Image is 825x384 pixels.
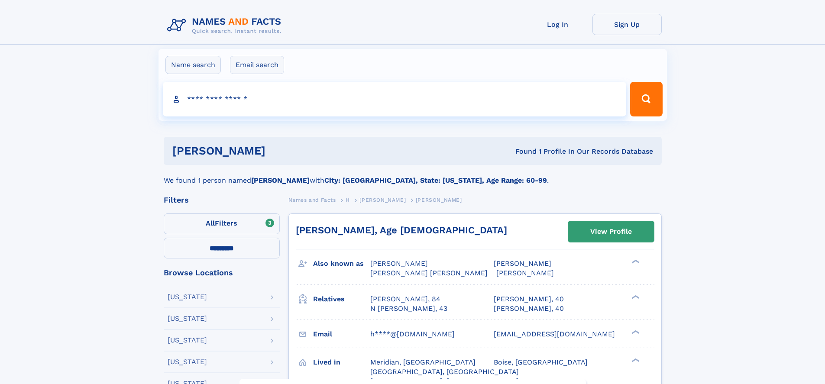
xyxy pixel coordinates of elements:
[168,294,207,300] div: [US_STATE]
[168,358,207,365] div: [US_STATE]
[370,358,476,366] span: Meridian, [GEOGRAPHIC_DATA]
[370,294,440,304] a: [PERSON_NAME], 84
[296,225,507,236] a: [PERSON_NAME], Age [DEMOGRAPHIC_DATA]
[568,221,654,242] a: View Profile
[324,176,547,184] b: City: [GEOGRAPHIC_DATA], State: [US_STATE], Age Range: 60-99
[168,337,207,344] div: [US_STATE]
[523,14,592,35] a: Log In
[359,197,406,203] span: [PERSON_NAME]
[494,294,564,304] a: [PERSON_NAME], 40
[164,14,288,37] img: Logo Names and Facts
[313,292,370,307] h3: Relatives
[370,304,447,313] a: N [PERSON_NAME], 43
[172,145,391,156] h1: [PERSON_NAME]
[165,56,221,74] label: Name search
[164,269,280,277] div: Browse Locations
[630,329,640,335] div: ❯
[370,368,519,376] span: [GEOGRAPHIC_DATA], [GEOGRAPHIC_DATA]
[496,269,554,277] span: [PERSON_NAME]
[592,14,662,35] a: Sign Up
[390,147,653,156] div: Found 1 Profile In Our Records Database
[206,219,215,227] span: All
[346,197,350,203] span: H
[494,330,615,338] span: [EMAIL_ADDRESS][DOMAIN_NAME]
[313,256,370,271] h3: Also known as
[163,82,627,116] input: search input
[370,269,488,277] span: [PERSON_NAME] [PERSON_NAME]
[630,357,640,363] div: ❯
[164,196,280,204] div: Filters
[230,56,284,74] label: Email search
[164,165,662,186] div: We found 1 person named with .
[494,358,588,366] span: Boise, [GEOGRAPHIC_DATA]
[630,294,640,300] div: ❯
[164,213,280,234] label: Filters
[168,315,207,322] div: [US_STATE]
[494,304,564,313] a: [PERSON_NAME], 40
[590,222,632,242] div: View Profile
[359,194,406,205] a: [PERSON_NAME]
[630,82,662,116] button: Search Button
[630,259,640,265] div: ❯
[313,327,370,342] h3: Email
[494,259,551,268] span: [PERSON_NAME]
[313,355,370,370] h3: Lived in
[370,259,428,268] span: [PERSON_NAME]
[288,194,336,205] a: Names and Facts
[416,197,462,203] span: [PERSON_NAME]
[251,176,310,184] b: [PERSON_NAME]
[346,194,350,205] a: H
